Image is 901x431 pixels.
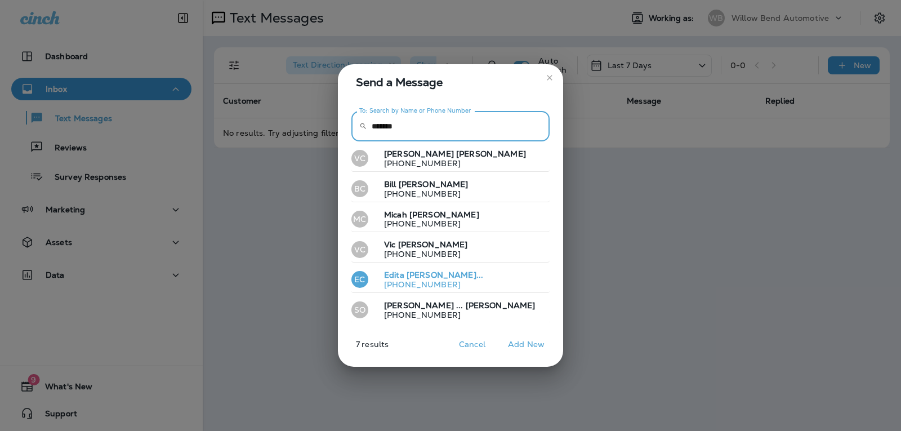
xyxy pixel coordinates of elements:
button: Add New [502,336,550,353]
div: MC [351,211,368,228]
span: [PERSON_NAME] [398,239,468,250]
button: VC[PERSON_NAME] [PERSON_NAME][PHONE_NUMBER] [351,146,550,172]
div: SO [351,301,368,318]
span: [PERSON_NAME]... [407,270,483,280]
span: [PERSON_NAME] [466,300,536,310]
button: close [541,69,559,87]
span: [PERSON_NAME] ... [384,300,463,310]
p: [PHONE_NUMBER] [375,219,479,228]
button: ECEdita [PERSON_NAME]...[PHONE_NUMBER] [351,267,550,293]
span: Bill [384,179,396,189]
span: Edita [384,270,404,280]
div: VC [351,150,368,167]
p: 7 results [333,340,389,358]
button: MCMicah [PERSON_NAME][PHONE_NUMBER] [351,207,550,233]
p: [PHONE_NUMBER] [375,280,483,289]
span: [PERSON_NAME] [399,179,469,189]
span: Send a Message [356,73,550,91]
div: EC [351,271,368,288]
span: [PERSON_NAME] [409,210,479,220]
p: [PHONE_NUMBER] [375,310,535,319]
button: BCBill [PERSON_NAME][PHONE_NUMBER] [351,176,550,202]
span: Micah [384,210,407,220]
label: To: Search by Name or Phone Number [359,106,471,115]
span: Vic [384,239,395,250]
p: [PHONE_NUMBER] [375,189,469,198]
p: [PHONE_NUMBER] [375,159,526,168]
span: [PERSON_NAME] [384,149,454,159]
div: BC [351,180,368,197]
span: [PERSON_NAME] [456,149,526,159]
button: SO[PERSON_NAME] ... [PERSON_NAME][PHONE_NUMBER] [351,297,550,323]
p: [PHONE_NUMBER] [375,250,467,259]
div: VC [351,241,368,258]
button: Cancel [451,336,493,353]
button: VCVic [PERSON_NAME][PHONE_NUMBER] [351,237,550,263]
